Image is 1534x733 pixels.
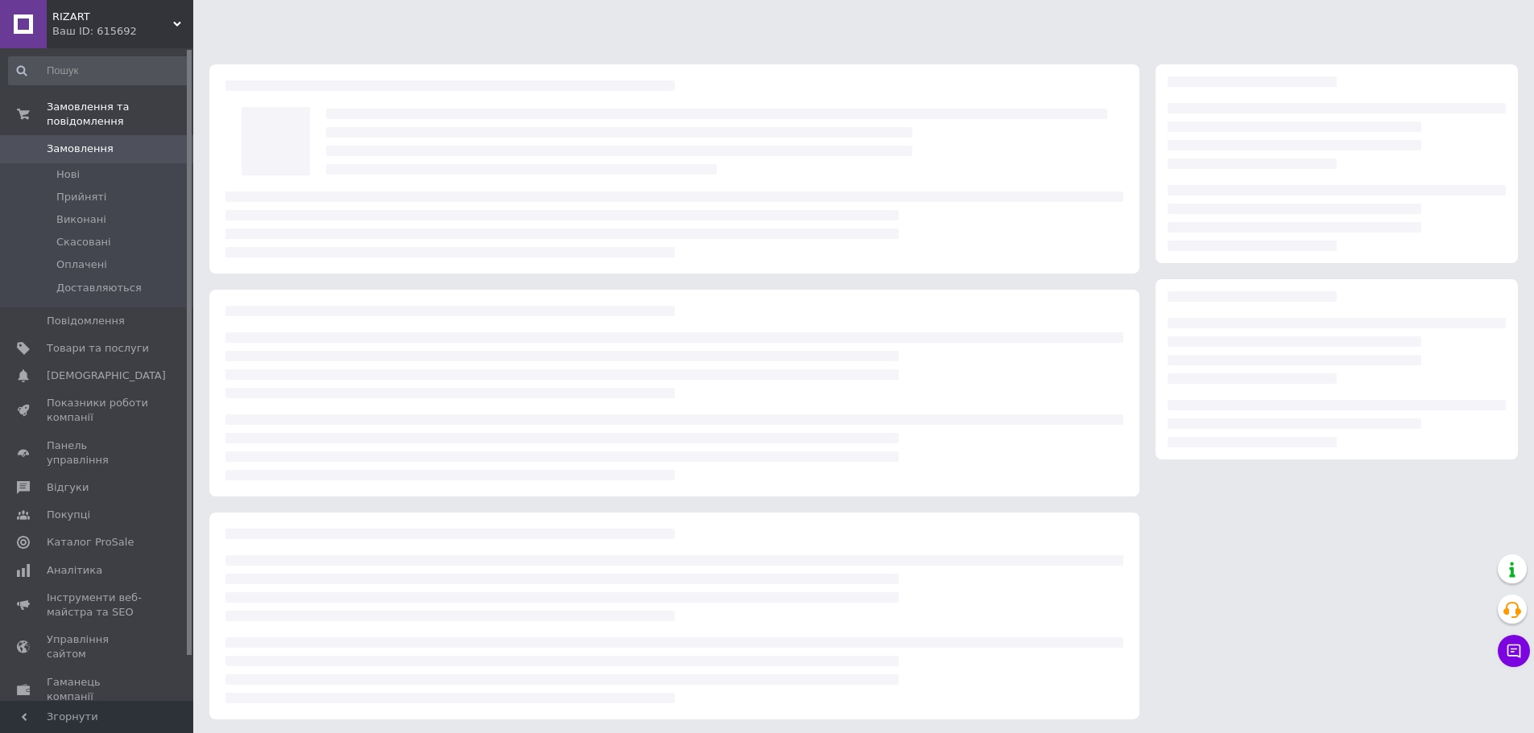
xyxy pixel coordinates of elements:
span: Скасовані [56,235,111,249]
span: [DEMOGRAPHIC_DATA] [47,369,166,383]
span: RIZART [52,10,173,24]
span: Аналітика [47,563,102,578]
span: Нові [56,167,80,182]
span: Виконані [56,212,106,227]
span: Панель управління [47,439,149,467]
span: Оплачені [56,257,107,272]
span: Гаманець компанії [47,675,149,704]
span: Замовлення [47,142,114,156]
span: Замовлення та повідомлення [47,100,193,129]
span: Управління сайтом [47,632,149,661]
span: Товари та послуги [47,341,149,356]
span: Прийняті [56,190,106,204]
span: Відгуки [47,480,89,495]
span: Каталог ProSale [47,535,134,550]
span: Показники роботи компанії [47,396,149,425]
span: Покупці [47,508,90,522]
span: Інструменти веб-майстра та SEO [47,591,149,620]
span: Повідомлення [47,314,125,328]
div: Ваш ID: 615692 [52,24,193,39]
input: Пошук [8,56,190,85]
span: Доставляються [56,281,142,295]
button: Чат з покупцем [1498,635,1530,667]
